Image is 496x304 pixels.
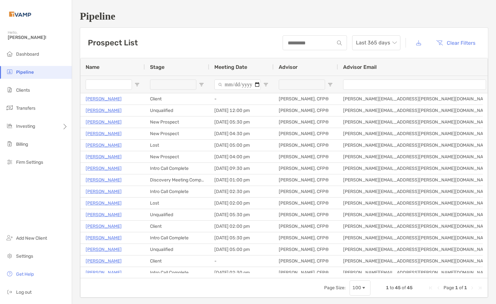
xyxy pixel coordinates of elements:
img: pipeline icon [6,68,14,76]
span: 1 [464,285,467,290]
p: [PERSON_NAME] [86,106,122,115]
span: Page [444,285,454,290]
span: of [459,285,463,290]
a: [PERSON_NAME] [86,211,122,219]
span: Get Help [16,272,34,277]
div: Unqualified [145,209,209,220]
div: [DATE] 05:30 pm [209,209,274,220]
p: [PERSON_NAME] [86,130,122,138]
img: investing icon [6,122,14,130]
a: [PERSON_NAME] [86,269,122,277]
div: [PERSON_NAME], CFP® [274,174,338,186]
div: [PERSON_NAME], CFP® [274,140,338,151]
div: Last Page [477,285,482,290]
div: [DATE] 05:30 pm [209,232,274,244]
p: [PERSON_NAME] [86,95,122,103]
a: [PERSON_NAME] [86,153,122,161]
img: transfers icon [6,104,14,112]
div: [PERSON_NAME], CFP® [274,93,338,105]
p: [PERSON_NAME] [86,188,122,196]
div: [PERSON_NAME], CFP® [274,221,338,232]
div: Client [145,221,209,232]
div: - [209,255,274,267]
a: [PERSON_NAME] [86,164,122,172]
button: Open Filter Menu [135,82,140,87]
a: [PERSON_NAME] [86,199,122,207]
span: Advisor [279,64,298,70]
span: Billing [16,142,28,147]
span: Firm Settings [16,160,43,165]
div: [DATE] 02:00 pm [209,221,274,232]
button: Clear Filters [431,36,480,50]
div: Lost [145,198,209,209]
div: [DATE] 02:30 pm [209,267,274,278]
p: [PERSON_NAME] [86,176,122,184]
span: Pipeline [16,69,34,75]
span: Stage [150,64,164,70]
h1: Pipeline [80,10,488,22]
div: Intro Call Complete [145,163,209,174]
img: input icon [337,41,342,45]
div: [PERSON_NAME], CFP® [274,186,338,197]
div: Intro Call Complete [145,186,209,197]
span: Transfers [16,106,35,111]
div: [DATE] 04:30 pm [209,128,274,139]
div: Unqualified [145,244,209,255]
div: [DATE] 05:00 pm [209,140,274,151]
div: [PERSON_NAME], CFP® [274,255,338,267]
span: Settings [16,253,33,259]
div: [PERSON_NAME], CFP® [274,244,338,255]
a: [PERSON_NAME] [86,257,122,265]
span: 45 [407,285,413,290]
div: [PERSON_NAME], CFP® [274,128,338,139]
input: Meeting Date Filter Input [214,79,261,90]
div: Previous Page [436,285,441,290]
div: Page Size: [324,285,346,290]
a: [PERSON_NAME] [86,118,122,126]
h3: Prospect List [88,38,138,47]
img: firm-settings icon [6,158,14,166]
img: clients icon [6,86,14,94]
div: Intro Call Complete [145,267,209,278]
div: [PERSON_NAME], CFP® [274,267,338,278]
a: [PERSON_NAME] [86,245,122,253]
a: [PERSON_NAME] [86,234,122,242]
div: New Prospect [145,116,209,128]
img: Zoe Logo [8,3,33,26]
input: Advisor Email Filter Input [343,79,486,90]
img: dashboard icon [6,50,14,58]
div: Discovery Meeting Complete [145,174,209,186]
div: [DATE] 09:30 am [209,163,274,174]
span: Advisor Email [343,64,377,70]
span: Investing [16,124,35,129]
input: Name Filter Input [86,79,132,90]
img: settings icon [6,252,14,260]
span: Name [86,64,99,70]
div: Page Size [350,280,370,296]
div: Unqualified [145,105,209,116]
button: Open Filter Menu [199,82,204,87]
div: Intro Call Complete [145,232,209,244]
img: billing icon [6,140,14,148]
div: Client [145,255,209,267]
span: Meeting Date [214,64,247,70]
div: [DATE] 01:00 pm [209,174,274,186]
div: Lost [145,140,209,151]
div: Client [145,93,209,105]
div: [PERSON_NAME], CFP® [274,209,338,220]
div: New Prospect [145,151,209,162]
div: [DATE] 05:00 pm [209,244,274,255]
div: [PERSON_NAME], CFP® [274,163,338,174]
span: 45 [395,285,401,290]
span: 1 [386,285,389,290]
a: [PERSON_NAME] [86,141,122,149]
